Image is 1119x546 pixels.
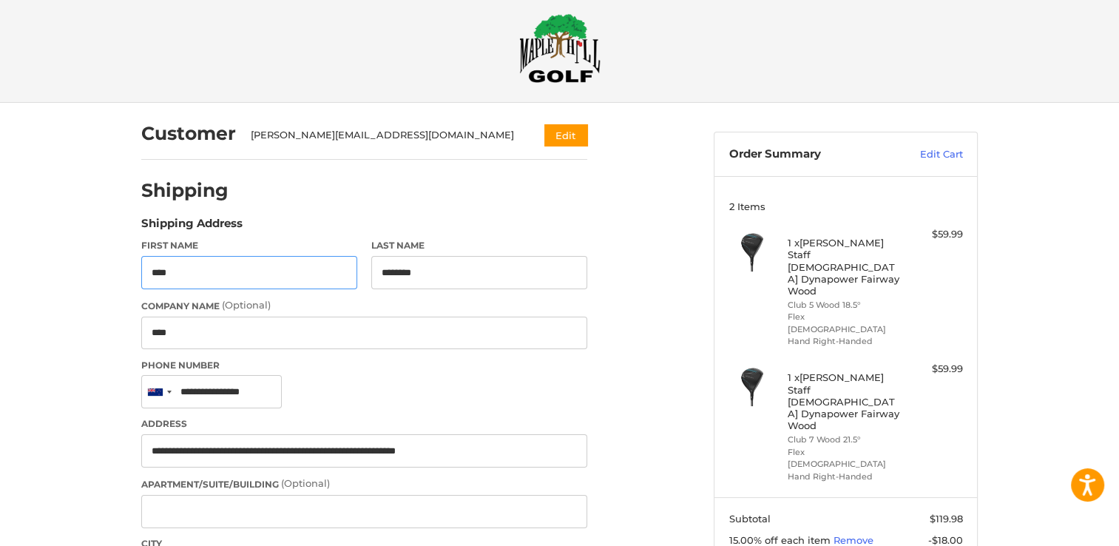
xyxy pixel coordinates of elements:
[222,299,271,311] small: (Optional)
[788,371,901,431] h4: 1 x [PERSON_NAME] Staff [DEMOGRAPHIC_DATA] Dynapower Fairway Wood
[788,434,901,446] li: Club 7 Wood 21.5°
[788,299,901,311] li: Club 5 Wood 18.5°
[788,237,901,297] h4: 1 x [PERSON_NAME] Staff [DEMOGRAPHIC_DATA] Dynapower Fairway Wood
[788,311,901,335] li: Flex [DEMOGRAPHIC_DATA]
[141,215,243,239] legend: Shipping Address
[905,227,963,242] div: $59.99
[519,13,601,83] img: Maple Hill Golf
[997,506,1119,546] iframe: Google Customer Reviews
[930,513,963,525] span: $119.98
[729,513,771,525] span: Subtotal
[544,124,587,146] button: Edit
[141,417,587,431] label: Address
[788,471,901,483] li: Hand Right-Handed
[251,128,516,143] div: [PERSON_NAME][EMAIL_ADDRESS][DOMAIN_NAME]
[141,476,587,491] label: Apartment/Suite/Building
[788,335,901,348] li: Hand Right-Handed
[905,362,963,377] div: $59.99
[729,534,834,546] span: 15.00% off each item
[141,239,357,252] label: First Name
[141,359,587,372] label: Phone Number
[928,534,963,546] span: -$18.00
[729,200,963,212] h3: 2 Items
[141,179,229,202] h2: Shipping
[281,477,330,489] small: (Optional)
[788,446,901,471] li: Flex [DEMOGRAPHIC_DATA]
[141,122,236,145] h2: Customer
[141,298,587,313] label: Company Name
[834,534,873,546] a: Remove
[371,239,587,252] label: Last Name
[888,147,963,162] a: Edit Cart
[142,376,176,408] div: New Zealand: +64
[729,147,888,162] h3: Order Summary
